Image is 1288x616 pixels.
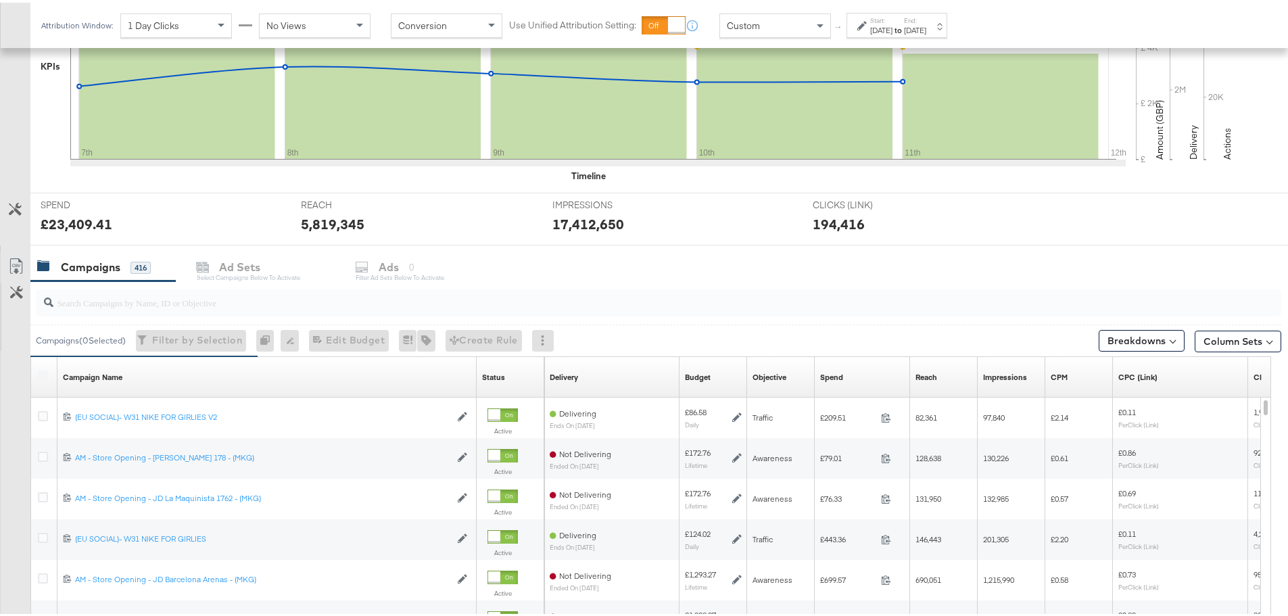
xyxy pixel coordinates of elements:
text: Amount (GBP) [1153,97,1166,157]
span: 201,305 [983,531,1009,542]
sub: Daily [685,418,699,426]
span: IMPRESSIONS [552,196,654,209]
span: Awareness [753,450,792,460]
span: CLICKS (LINK) [813,196,914,209]
span: 4,201 [1254,526,1271,536]
a: Your campaign's objective. [753,369,786,380]
div: Campaigns ( 0 Selected) [36,332,126,344]
a: The average cost for each link click you've received from your ad. [1118,369,1158,380]
span: £443.36 [820,531,876,542]
span: £79.01 [820,450,876,460]
sub: ended on [DATE] [550,460,611,467]
span: £0.11 [1118,404,1136,414]
text: Delivery [1187,122,1199,157]
div: AM - Store Opening - [PERSON_NAME] 178 - (MKG) [75,450,450,460]
a: AM - Store Opening - JD Barcelona Arenas - (MKG) [75,571,450,583]
span: Not Delivering [559,568,611,578]
div: Timeline [571,167,606,180]
text: Actions [1221,125,1233,157]
div: £1,293.27 [685,567,716,577]
span: Not Delivering [559,446,611,456]
strong: to [892,22,904,32]
label: Use Unified Attribution Setting: [509,16,636,29]
sub: Clicks (Link) [1254,458,1288,467]
a: The number of people your ad was served to. [915,369,937,380]
button: Breakdowns [1099,327,1185,349]
div: KPIs [41,57,60,70]
div: Impressions [983,369,1027,380]
span: £2.20 [1051,531,1068,542]
a: The maximum amount you're willing to spend on your ads, on average each day or over the lifetime ... [685,369,711,380]
a: (EU SOCIAL)- W31 NIKE FOR GIRLIES [75,531,450,542]
sub: Lifetime [685,580,707,588]
label: Start: [870,14,892,22]
span: 132,985 [983,491,1009,501]
div: Delivery [550,369,578,380]
span: No Views [266,17,306,29]
span: £0.58 [1051,572,1068,582]
span: Traffic [753,410,773,420]
a: The total amount spent to date. [820,369,843,380]
span: £0.11 [1118,526,1136,536]
a: (EU SOCIAL)- W31 NIKE FOR GIRLIES V2 [75,409,450,421]
span: £76.33 [820,491,876,501]
span: Traffic [753,531,773,542]
span: 111 [1254,485,1266,496]
span: 146,443 [915,531,941,542]
span: REACH [301,196,402,209]
span: Delivering [559,406,596,416]
a: The number of times your ad was served. On mobile apps an ad is counted as served the first time ... [983,369,1027,380]
sub: ends on [DATE] [550,541,596,548]
span: 92 [1254,445,1262,455]
sub: ends on [DATE] [550,419,596,427]
span: Conversion [398,17,447,29]
div: Spend [820,369,843,380]
sub: Lifetime [685,499,707,507]
sub: ended on [DATE] [550,500,611,508]
button: Column Sets [1195,328,1281,350]
sub: ended on [DATE] [550,582,611,589]
div: Budget [685,369,711,380]
span: 1 Day Clicks [128,17,179,29]
div: (EU SOCIAL)- W31 NIKE FOR GIRLIES [75,531,450,542]
span: Custom [727,17,760,29]
sub: Clicks (Link) [1254,499,1288,507]
a: Shows the current state of your Ad Campaign. [482,369,505,380]
div: 194,416 [813,212,865,231]
sub: Per Click (Link) [1118,418,1159,426]
span: Delivering [559,527,596,538]
span: SPEND [41,196,142,209]
span: £0.69 [1118,485,1136,496]
span: £699.57 [820,572,876,582]
label: End: [904,14,926,22]
sub: Clicks (Link) [1254,418,1288,426]
div: 416 [130,259,151,271]
a: AM - Store Opening - [PERSON_NAME] 178 - (MKG) [75,450,450,461]
div: AM - Store Opening - JD Barcelona Arenas - (MKG) [75,571,450,582]
input: Search Campaigns by Name, ID or Objective [53,281,1167,308]
div: £172.76 [685,445,711,456]
sub: Per Click (Link) [1118,499,1159,507]
div: Reach [915,369,937,380]
div: CPC (Link) [1118,369,1158,380]
sub: Lifetime [685,458,707,467]
div: [DATE] [870,22,892,33]
span: Awareness [753,491,792,501]
div: Status [482,369,505,380]
sub: Per Click (Link) [1118,580,1159,588]
span: Not Delivering [559,487,611,497]
a: Your campaign name. [63,369,122,380]
span: £0.73 [1118,567,1136,577]
div: [DATE] [904,22,926,33]
label: Active [487,465,518,473]
span: Awareness [753,572,792,582]
span: ↑ [832,23,845,28]
span: 1,215,990 [983,572,1014,582]
div: £23,409.41 [41,212,112,231]
sub: Daily [685,540,699,548]
div: Campaigns [61,257,120,273]
a: Reflects the ability of your Ad Campaign to achieve delivery based on ad states, schedule and bud... [550,369,578,380]
span: £0.57 [1051,491,1068,501]
a: The average cost you've paid to have 1,000 impressions of your ad. [1051,369,1068,380]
